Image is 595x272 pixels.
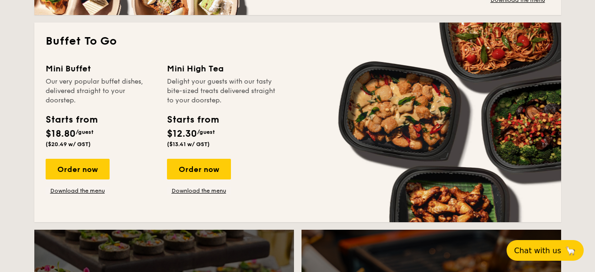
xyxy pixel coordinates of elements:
div: Delight your guests with our tasty bite-sized treats delivered straight to your doorstep. [167,77,277,105]
div: Starts from [46,113,97,127]
span: Chat with us [514,246,561,255]
span: /guest [197,129,215,135]
h2: Buffet To Go [46,34,550,49]
span: 🦙 [565,245,576,256]
span: ($20.49 w/ GST) [46,141,91,148]
div: Starts from [167,113,218,127]
span: /guest [76,129,94,135]
span: ($13.41 w/ GST) [167,141,210,148]
div: Order now [46,159,110,179]
button: Chat with us🦙 [507,240,584,261]
span: $18.80 [46,128,76,140]
div: Mini High Tea [167,62,277,75]
span: $12.30 [167,128,197,140]
a: Download the menu [167,187,231,194]
div: Mini Buffet [46,62,156,75]
div: Our very popular buffet dishes, delivered straight to your doorstep. [46,77,156,105]
a: Download the menu [46,187,110,194]
div: Order now [167,159,231,179]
